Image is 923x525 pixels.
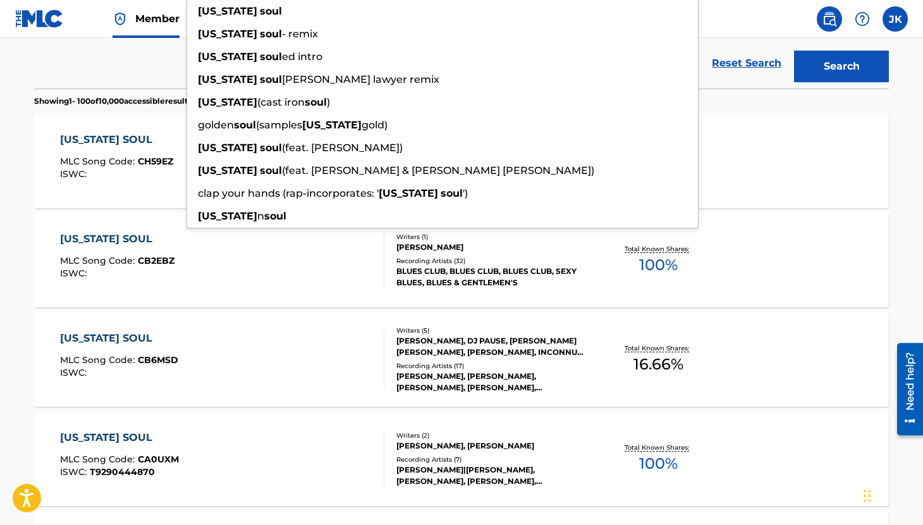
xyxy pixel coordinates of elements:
[888,338,923,440] iframe: Resource Center
[234,119,256,131] strong: soul
[198,187,379,199] span: clap your hands (rap-incorporates: '
[396,455,587,464] div: Recording Artists ( 7 )
[396,371,587,393] div: [PERSON_NAME], [PERSON_NAME], [PERSON_NAME], [PERSON_NAME], [PERSON_NAME]
[34,312,889,407] a: [US_STATE] SOULMLC Song Code:CB6MSDISWC:Writers (5)[PERSON_NAME], DJ PAUSE, [PERSON_NAME] [PERSON...
[396,242,587,253] div: [PERSON_NAME]
[198,210,257,222] strong: [US_STATE]
[396,361,587,371] div: Recording Artists ( 17 )
[113,11,128,27] img: Top Rightsholder
[198,73,257,85] strong: [US_STATE]
[396,266,587,288] div: BLUES CLUB, BLUES CLUB, BLUES CLUB, SEXY BLUES, BLUES & GENTLEMEN'S
[60,168,90,180] span: ISWC :
[396,464,587,487] div: [PERSON_NAME]|[PERSON_NAME], [PERSON_NAME], [PERSON_NAME], [PERSON_NAME], [PERSON_NAME], [PERSON_...
[260,51,282,63] strong: soul
[34,411,889,506] a: [US_STATE] SOULMLC Song Code:CA0UXMISWC:T9290444870Writers (2)[PERSON_NAME], [PERSON_NAME]Recordi...
[855,11,870,27] img: help
[260,142,282,154] strong: soul
[257,210,264,222] span: n
[138,255,174,266] span: CB2EBZ
[822,11,837,27] img: search
[60,454,138,465] span: MLC Song Code :
[706,49,788,77] a: Reset Search
[625,343,692,353] p: Total Known Shares:
[60,367,90,378] span: ISWC :
[135,11,180,26] span: Member
[60,430,179,445] div: [US_STATE] SOUL
[396,440,587,452] div: [PERSON_NAME], [PERSON_NAME]
[282,51,322,63] span: ed intro
[60,132,173,147] div: [US_STATE] SOUL
[60,354,138,366] span: MLC Song Code :
[864,477,871,515] div: Drag
[256,119,302,131] span: (samples
[198,142,257,154] strong: [US_STATE]
[396,256,587,266] div: Recording Artists ( 32 )
[362,119,388,131] span: gold)
[639,254,678,276] span: 100 %
[794,51,889,82] button: Search
[282,28,318,40] span: - remix
[625,443,692,452] p: Total Known Shares:
[396,335,587,358] div: [PERSON_NAME], DJ PAUSE, [PERSON_NAME] [PERSON_NAME], [PERSON_NAME], INCONNU COMPOSITEUR AUTEUR
[60,466,90,478] span: ISWC :
[260,73,282,85] strong: soul
[282,73,439,85] span: [PERSON_NAME] lawyer remix
[639,452,678,475] span: 100 %
[883,6,908,32] div: User Menu
[396,232,587,242] div: Writers ( 1 )
[396,326,587,335] div: Writers ( 5 )
[198,96,257,108] strong: [US_STATE]
[60,156,138,167] span: MLC Song Code :
[138,454,179,465] span: CA0UXM
[305,96,327,108] strong: soul
[463,187,468,199] span: ')
[260,5,282,17] strong: soul
[441,187,463,199] strong: soul
[34,96,244,107] p: Showing 1 - 100 of 10,000 accessible results (Total 96,667 )
[260,28,282,40] strong: soul
[34,213,889,307] a: [US_STATE] SOULMLC Song Code:CB2EBZISWC:Writers (1)[PERSON_NAME]Recording Artists (32)BLUES CLUB,...
[257,96,305,108] span: (cast iron
[260,164,282,176] strong: soul
[34,113,889,208] a: [US_STATE] SOULMLC Song Code:CH59EZISWC:Writers (1)SOUND BEATSRecording Artists (9)INSTRUMENTAL T...
[138,156,173,167] span: CH59EZ
[282,164,594,176] span: (feat. [PERSON_NAME] & [PERSON_NAME] [PERSON_NAME])
[198,28,257,40] strong: [US_STATE]
[90,466,155,478] span: T9290444870
[817,6,842,32] a: Public Search
[198,5,257,17] strong: [US_STATE]
[60,255,138,266] span: MLC Song Code :
[198,51,257,63] strong: [US_STATE]
[60,268,90,279] span: ISWC :
[850,6,875,32] div: Help
[327,96,330,108] span: )
[633,353,683,376] span: 16.66 %
[625,244,692,254] p: Total Known Shares:
[138,354,178,366] span: CB6MSD
[60,331,178,346] div: [US_STATE] SOUL
[379,187,438,199] strong: [US_STATE]
[264,210,286,222] strong: soul
[15,9,64,28] img: MLC Logo
[396,431,587,440] div: Writers ( 2 )
[198,164,257,176] strong: [US_STATE]
[302,119,362,131] strong: [US_STATE]
[860,464,923,525] iframe: Chat Widget
[198,119,234,131] span: golden
[60,232,174,247] div: [US_STATE] SOUL
[282,142,403,154] span: (feat. [PERSON_NAME])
